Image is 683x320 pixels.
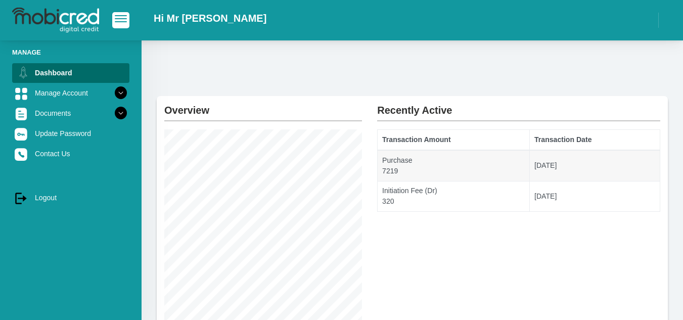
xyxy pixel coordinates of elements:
a: Logout [12,188,129,207]
td: [DATE] [530,181,660,212]
h2: Recently Active [377,96,660,116]
th: Transaction Date [530,130,660,150]
td: Purchase 7219 [378,150,530,181]
a: Documents [12,104,129,123]
a: Manage Account [12,83,129,103]
li: Manage [12,48,129,57]
a: Dashboard [12,63,129,82]
a: Update Password [12,124,129,143]
th: Transaction Amount [378,130,530,150]
h2: Overview [164,96,362,116]
h2: Hi Mr [PERSON_NAME] [154,12,266,24]
td: [DATE] [530,150,660,181]
img: logo-mobicred.svg [12,8,99,33]
a: Contact Us [12,144,129,163]
td: Initiation Fee (Dr) 320 [378,181,530,212]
